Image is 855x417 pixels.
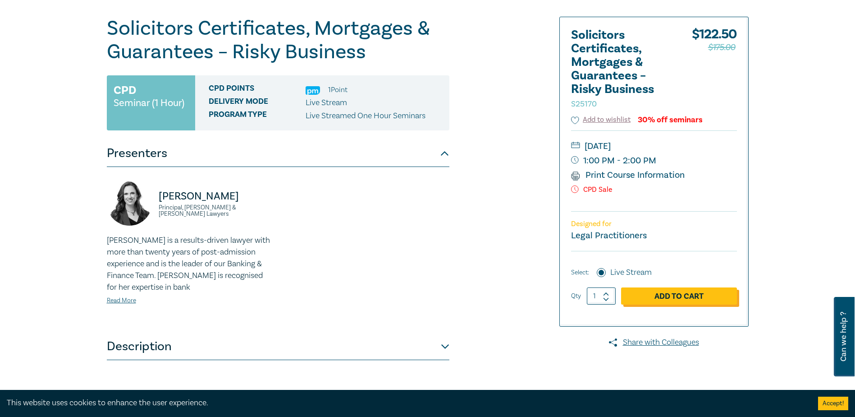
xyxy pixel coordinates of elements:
button: Description [107,333,449,360]
button: Add to wishlist [571,115,631,125]
p: [PERSON_NAME] [159,189,273,204]
div: This website uses cookies to enhance the user experience. [7,397,805,409]
small: 1:00 PM - 2:00 PM [571,153,737,168]
p: CPD Sale [571,185,737,194]
h3: CPD [114,82,136,98]
span: Select: [571,268,589,278]
a: Print Course Information [571,169,685,181]
small: Seminar (1 Hour) [114,98,184,107]
h2: Solicitors Certificates, Mortgages & Guarantees – Risky Business [571,28,670,110]
button: Accept cookies [818,397,848,410]
p: Live Streamed One Hour Seminars [306,110,425,122]
button: Presenters [107,140,449,167]
span: Delivery Mode [209,97,306,109]
img: https://s3.ap-southeast-2.amazonaws.com/leo-cussen-store-production-content/Contacts/Shelley%20Na... [107,181,152,226]
h1: Solicitors Certificates, Mortgages & Guarantees – Risky Business [107,17,449,64]
a: Read More [107,297,136,305]
span: Program type [209,110,306,122]
label: Qty [571,291,581,301]
a: Share with Colleagues [559,337,749,348]
p: Designed for [571,220,737,228]
span: CPD Points [209,84,306,96]
small: S25170 [571,99,597,109]
small: Legal Practitioners [571,230,647,241]
input: 1 [587,287,616,305]
p: [PERSON_NAME] is a results-driven lawyer with more than twenty years of post-admission experience... [107,235,273,293]
a: Add to Cart [621,287,737,305]
span: Can we help ? [839,302,848,371]
img: Practice Management & Business Skills [306,86,320,95]
label: Live Stream [610,267,652,278]
li: 1 Point [328,84,347,96]
span: $175.00 [708,40,736,55]
div: $ 122.50 [692,28,737,114]
small: Principal, [PERSON_NAME] & [PERSON_NAME] Lawyers [159,204,273,217]
div: 30% off seminars [638,116,703,124]
small: [DATE] [571,139,737,153]
span: Live Stream [306,97,347,108]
